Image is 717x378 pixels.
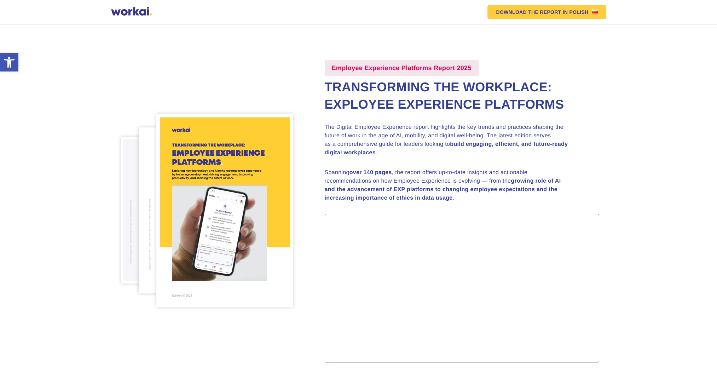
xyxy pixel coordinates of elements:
[139,127,256,293] img: DEX-2024-str-8.png
[325,178,561,201] strong: growing role of AI and the advancement of EXP platforms to changing employee expectations and the...
[325,123,572,157] p: The Digital Employee Experience report highlights the key trends and practices shaping the future...
[487,5,606,19] a: DOWNLOAD THE REPORTIN POLISHPolish flag
[325,168,572,202] p: Spanning , the report offers up-to-date insights and actionable recommendations on how Employee E...
[496,10,561,15] em: DOWNLOAD THE REPORT
[325,79,599,113] h2: Transforming the Workplace: Exployee Experience Platforms
[156,114,293,307] img: DEX-2024-v2.2.png
[121,137,225,283] img: DEX-2024-str-30.png
[334,223,590,359] iframe: Form 0
[592,10,598,13] img: Polish flag
[325,141,568,156] strong: build engaging, efficient, and future-ready digital workplaces
[325,60,479,76] label: Employee Experience Platforms Report 2025
[349,170,392,176] strong: over 140 pages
